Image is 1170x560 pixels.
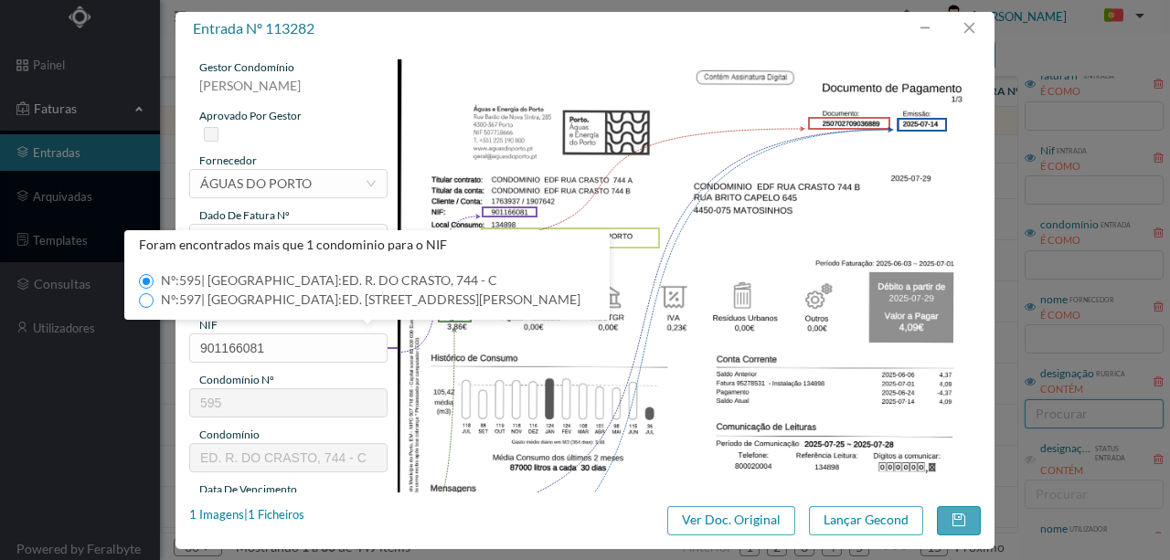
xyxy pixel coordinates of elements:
div: Foram encontrados mais que 1 condominio para o NIF [124,230,610,259]
span: fornecedor [199,153,257,167]
span: NIF [199,318,218,332]
span: gestor condomínio [199,60,294,74]
span: entrada nº 113282 [193,19,314,37]
button: Ver Doc. Original [667,506,795,535]
span: dado de fatura nº [199,208,290,222]
button: Lançar Gecond [809,506,923,535]
span: aprovado por gestor [199,109,302,122]
span: data de vencimento [199,482,297,496]
span: Nº: 597 | [GEOGRAPHIC_DATA]: ED. [STREET_ADDRESS][PERSON_NAME] [154,291,588,307]
span: Nº: 595 | [GEOGRAPHIC_DATA]: ED. R. DO CRASTO, 744 - C [154,272,505,288]
div: ÁGUAS DO PORTO [200,170,312,197]
button: PT [1090,2,1152,31]
span: condomínio [199,428,260,441]
i: icon: down [366,178,377,189]
div: [PERSON_NAME] [189,76,388,108]
div: 1 Imagens | 1 Ficheiros [189,506,304,524]
span: condomínio nº [199,373,274,386]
